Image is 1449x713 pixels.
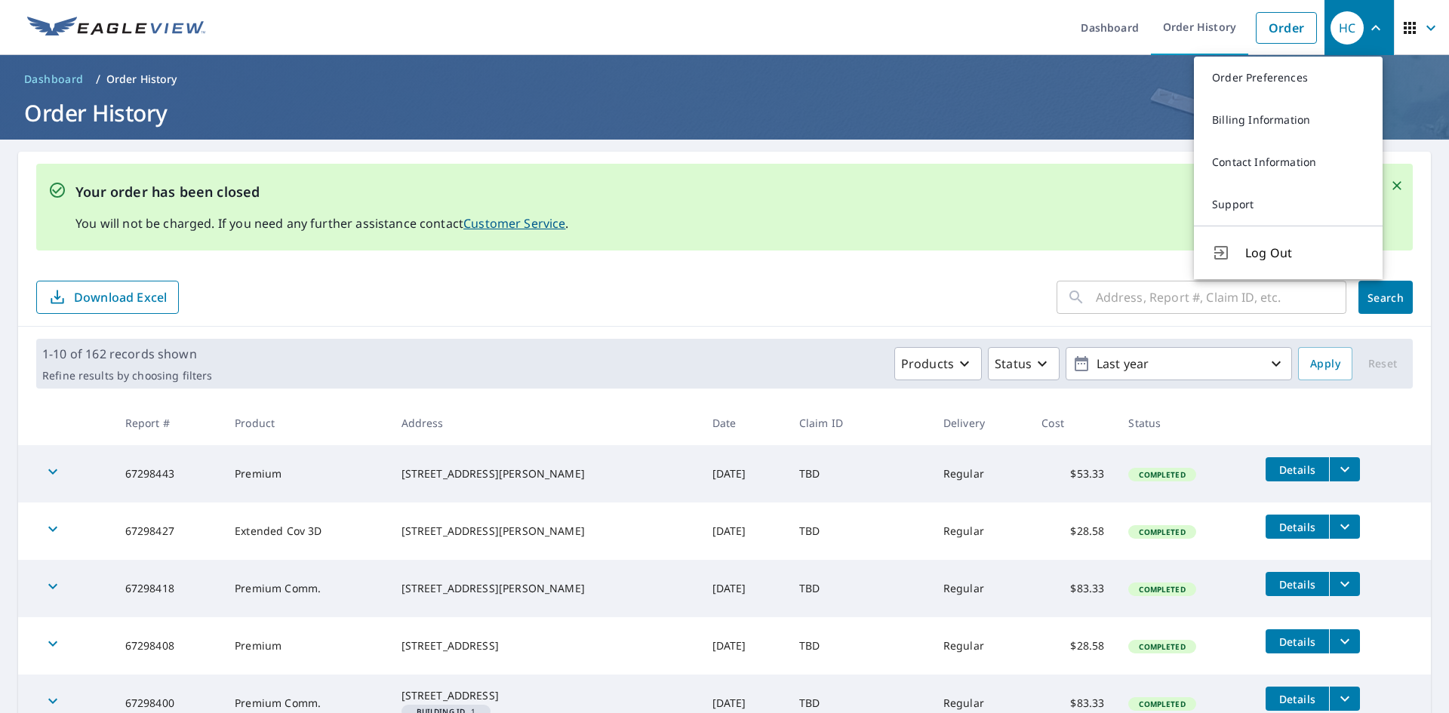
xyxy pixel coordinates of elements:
button: detailsBtn-67298443 [1266,457,1329,481]
td: TBD [787,502,931,560]
span: Completed [1130,699,1194,709]
th: Date [700,401,787,445]
div: [STREET_ADDRESS][PERSON_NAME] [401,581,688,596]
td: $83.33 [1029,560,1116,617]
span: Details [1275,635,1320,649]
button: detailsBtn-67298400 [1266,687,1329,711]
span: Completed [1130,641,1194,652]
p: Refine results by choosing filters [42,369,212,383]
a: Contact Information [1194,141,1383,183]
div: [STREET_ADDRESS] [401,688,688,703]
td: $28.58 [1029,617,1116,675]
p: Products [901,355,954,373]
td: [DATE] [700,617,787,675]
td: Premium Comm. [223,560,389,617]
td: Regular [931,445,1030,502]
td: [DATE] [700,445,787,502]
td: Regular [931,560,1030,617]
img: EV Logo [27,17,205,39]
button: detailsBtn-67298427 [1266,515,1329,539]
p: Last year [1091,351,1267,377]
h1: Order History [18,97,1431,128]
td: $28.58 [1029,502,1116,560]
p: 1-10 of 162 records shown [42,345,212,363]
a: Customer Service [463,215,565,232]
button: Search [1358,281,1413,314]
td: Regular [931,502,1030,560]
p: Your order has been closed [75,182,569,202]
input: Address, Report #, Claim ID, etc. [1096,276,1346,318]
nav: breadcrumb [18,67,1431,91]
button: filesDropdownBtn-67298408 [1329,629,1360,653]
span: Log Out [1245,244,1364,262]
td: 67298427 [113,502,223,560]
td: 67298408 [113,617,223,675]
div: [STREET_ADDRESS][PERSON_NAME] [401,466,688,481]
td: TBD [787,617,931,675]
td: TBD [787,560,931,617]
button: filesDropdownBtn-67298418 [1329,572,1360,596]
p: Order History [106,72,177,87]
td: 67298418 [113,560,223,617]
span: Search [1371,290,1401,305]
td: TBD [787,445,931,502]
th: Report # [113,401,223,445]
span: Details [1275,463,1320,477]
button: detailsBtn-67298408 [1266,629,1329,653]
div: [STREET_ADDRESS][PERSON_NAME] [401,524,688,539]
a: Order [1256,12,1317,44]
th: Address [389,401,700,445]
p: Status [995,355,1032,373]
div: HC [1331,11,1364,45]
td: 67298443 [113,445,223,502]
span: Completed [1130,527,1194,537]
button: filesDropdownBtn-67298400 [1329,687,1360,711]
th: Status [1116,401,1254,445]
th: Cost [1029,401,1116,445]
button: Download Excel [36,281,179,314]
button: filesDropdownBtn-67298427 [1329,515,1360,539]
a: Support [1194,183,1383,226]
button: Products [894,347,982,380]
td: [DATE] [700,560,787,617]
span: Completed [1130,584,1194,595]
a: Order Preferences [1194,57,1383,99]
td: Premium [223,445,389,502]
p: You will not be charged. If you need any further assistance contact . [75,214,569,232]
span: Details [1275,577,1320,592]
button: Log Out [1194,226,1383,279]
span: Dashboard [24,72,84,87]
button: Close [1387,176,1407,195]
button: Status [988,347,1060,380]
th: Delivery [931,401,1030,445]
span: Details [1275,692,1320,706]
div: [STREET_ADDRESS] [401,638,688,653]
a: Billing Information [1194,99,1383,141]
span: Completed [1130,469,1194,480]
td: Extended Cov 3D [223,502,389,560]
th: Product [223,401,389,445]
span: Apply [1310,355,1340,373]
button: Last year [1066,347,1292,380]
p: Download Excel [74,289,167,306]
td: Regular [931,617,1030,675]
li: / [96,70,100,88]
span: Details [1275,520,1320,534]
th: Claim ID [787,401,931,445]
button: detailsBtn-67298418 [1266,572,1329,596]
a: Dashboard [18,67,90,91]
button: filesDropdownBtn-67298443 [1329,457,1360,481]
td: $53.33 [1029,445,1116,502]
td: Premium [223,617,389,675]
td: [DATE] [700,502,787,560]
button: Apply [1298,347,1352,380]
